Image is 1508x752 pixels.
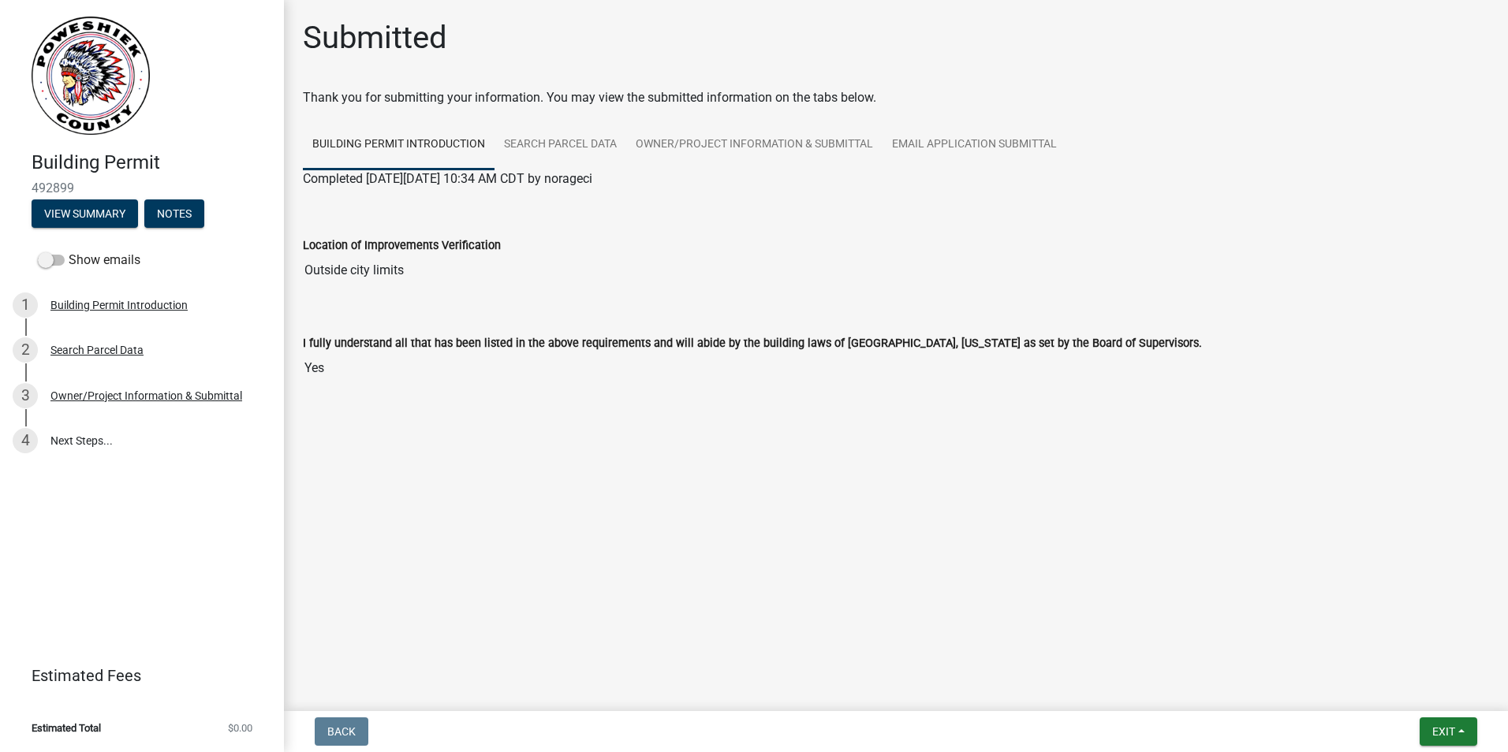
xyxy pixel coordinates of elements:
h1: Submitted [303,19,447,57]
wm-modal-confirm: Summary [32,208,138,221]
span: $0.00 [228,723,252,733]
div: Building Permit Introduction [50,300,188,311]
label: Location of Improvements Verification [303,240,501,251]
a: Email Application Submittal [883,120,1066,170]
div: 1 [13,292,38,318]
div: 3 [13,383,38,408]
img: Poweshiek County, IA [32,17,150,135]
button: Exit [1420,717,1477,746]
a: Building Permit Introduction [303,120,495,170]
div: Thank you for submitting your information. You may view the submitted information on the tabs below. [303,88,1489,107]
a: Estimated Fees [13,660,259,691]
span: Back [327,725,356,738]
span: Estimated Total [32,723,101,733]
wm-modal-confirm: Notes [144,208,204,221]
a: Search Parcel Data [495,120,626,170]
div: 2 [13,337,38,363]
label: Show emails [38,251,140,270]
div: 4 [13,428,38,453]
a: Owner/Project Information & Submittal [626,120,883,170]
span: Exit [1432,725,1455,738]
span: 492899 [32,181,252,195]
button: Notes [144,199,204,228]
div: Search Parcel Data [50,344,144,356]
h4: Building Permit [32,151,271,174]
div: Owner/Project Information & Submittal [50,390,242,401]
button: View Summary [32,199,138,228]
button: Back [315,717,368,746]
label: I fully understand all that has been listed in the above requirements and will abide by the build... [303,338,1202,349]
span: Completed [DATE][DATE] 10:34 AM CDT by norageci [303,171,592,186]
